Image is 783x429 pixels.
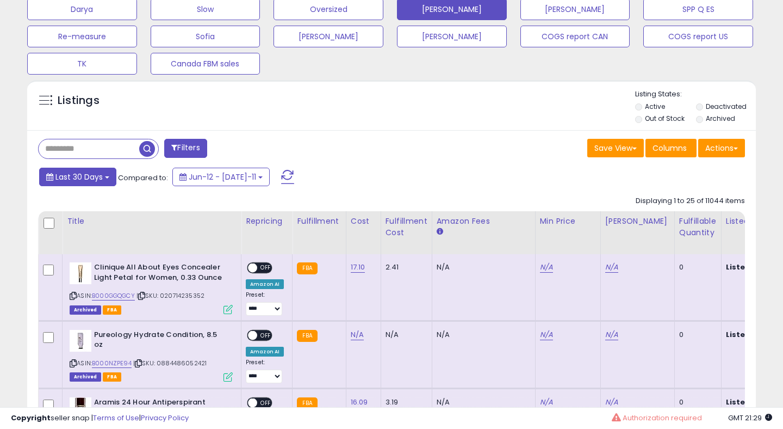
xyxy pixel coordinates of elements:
span: Listings that have been deleted from Seller Central [70,305,101,315]
label: Out of Stock [645,114,685,123]
div: Displaying 1 to 25 of 11044 items [636,196,745,206]
h5: Listings [58,93,100,108]
div: Preset: [246,291,284,316]
a: N/A [351,329,364,340]
span: Last 30 Days [55,171,103,182]
div: seller snap | | [11,413,189,424]
span: Columns [652,143,687,154]
b: Pureology Hydrate Condition, 8.5 oz [94,330,226,353]
span: | SKU: 0884486052421 [133,359,207,367]
div: Title [67,216,237,227]
span: FBA [103,372,121,382]
span: | SKU: 020714235352 [136,291,204,300]
span: Listings that have been deleted from Seller Central [70,372,101,382]
button: Canada FBM sales [151,53,260,75]
img: 31NEhAS6-VL._SL40_.jpg [70,262,91,284]
a: Privacy Policy [141,413,189,423]
a: B000GGQGCY [92,291,135,301]
a: Terms of Use [93,413,139,423]
div: 0 [679,262,713,272]
a: N/A [605,329,618,340]
b: Listed Price: [726,329,775,340]
button: COGS report CAN [520,26,630,47]
label: Deactivated [706,102,747,111]
div: ASIN: [70,262,233,313]
div: N/A [386,330,424,340]
b: Clinique All About Eyes Concealer Light Petal for Women, 0.33 Ounce [94,262,226,285]
div: Amazon AI [246,279,284,289]
label: Archived [706,114,735,123]
button: [PERSON_NAME] [397,26,507,47]
small: FBA [297,262,317,274]
div: Cost [351,216,376,227]
p: Listing States: [635,89,756,100]
div: [PERSON_NAME] [605,216,670,227]
div: 0 [679,330,713,340]
span: Jun-12 - [DATE]-11 [189,171,256,182]
div: Fulfillment [297,216,341,227]
div: Amazon Fees [437,216,531,227]
b: Listed Price: [726,262,775,272]
a: 17.10 [351,262,365,273]
img: 31HaNaI3GlL._SL40_.jpg [70,330,91,352]
span: Compared to: [118,173,168,183]
span: 2025-08-11 21:29 GMT [728,413,772,423]
a: B000NZPE94 [92,359,132,368]
div: Fulfillment Cost [386,216,427,238]
button: [PERSON_NAME] [274,26,383,47]
a: N/A [540,262,553,273]
button: Re-measure [27,26,137,47]
label: Active [645,102,665,111]
button: Last 30 Days [39,168,116,186]
button: TK [27,53,137,75]
strong: Copyright [11,413,51,423]
a: N/A [605,262,618,273]
div: Min Price [540,216,596,227]
div: Amazon AI [246,347,284,357]
a: N/A [540,329,553,340]
button: Sofia [151,26,260,47]
small: Amazon Fees. [437,227,443,237]
div: ASIN: [70,330,233,381]
button: Columns [645,139,697,157]
span: OFF [257,263,275,273]
button: Actions [698,139,745,157]
div: Repricing [246,216,288,227]
div: Fulfillable Quantity [679,216,717,238]
button: Jun-12 - [DATE]-11 [172,168,270,186]
span: FBA [103,305,121,315]
div: N/A [437,262,527,272]
div: 2.41 [386,262,424,272]
small: FBA [297,330,317,342]
div: Preset: [246,359,284,383]
div: N/A [437,330,527,340]
button: COGS report US [643,26,753,47]
button: Save View [587,139,644,157]
span: OFF [257,330,275,340]
button: Filters [164,139,207,158]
